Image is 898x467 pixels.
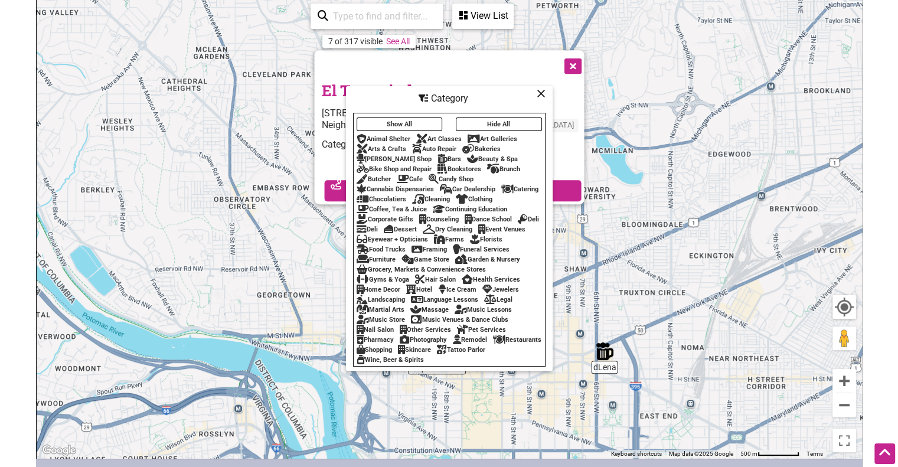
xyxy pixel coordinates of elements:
div: Dance School [465,215,512,223]
a: El Tamarindo [321,80,420,100]
button: Zoom out [832,393,856,417]
a: Terms [806,450,823,457]
span: 500 m [740,450,757,457]
div: Art Galleries [468,135,517,143]
div: Hotel [406,286,432,293]
a: Open this area in Google Maps (opens a new window) [40,443,79,458]
span: [US_STATE], [GEOGRAPHIC_DATA] [455,119,578,132]
div: Dry Cleaning [423,226,472,233]
a: See All [386,37,410,46]
button: Drag Pegman onto the map to open Street View [832,326,856,350]
div: Art Classes [416,135,462,143]
div: Remodel [453,336,487,344]
div: View List [453,5,512,27]
div: Martial Arts [357,306,404,313]
div: Health Services [462,276,520,283]
div: Nail Salon [357,326,394,334]
div: Cannabis Dispensaries [357,185,434,193]
div: Grocery, Markets & Convenience Stores [357,266,486,273]
div: Pharmacy [357,336,394,344]
div: Language Lessons [411,296,478,303]
div: Event Venues [478,226,525,233]
div: Continuing Education [433,205,507,213]
div: Counseling [419,215,459,223]
div: Cafe [397,175,423,183]
div: Music Store [357,316,405,324]
div: Butcher [357,175,391,183]
div: Furniture [357,256,396,263]
button: Keyboard shortcuts [611,450,662,458]
div: Photography [400,336,447,344]
div: Music Lessons [455,306,512,313]
span: Map data ©2025 Google [669,450,733,457]
div: Deli [357,226,378,233]
div: Landscaping [357,296,405,303]
div: Skincare [398,346,431,354]
div: Arts & Crafts [357,145,406,153]
div: Catering [501,185,538,193]
div: Music Venues & Dance Clubs [411,316,508,324]
div: Framing [412,246,447,253]
div: Florists [470,236,502,243]
div: Pet Services [457,326,506,334]
div: Garden & Nursery [455,256,520,263]
div: Massage [410,306,449,313]
div: Jewelers [482,286,519,293]
div: Car Dealership [440,185,495,193]
div: Dessert [384,226,417,233]
div: Legal [484,296,512,303]
button: Hide All [456,117,542,131]
div: Coffee, Tea & Juice [357,205,427,213]
a: Go to Business Listing [448,180,582,201]
img: Google [40,443,79,458]
div: Game Store [401,256,449,263]
div: Eyewear + Opticians [357,236,428,243]
div: Animal Shelter [357,135,410,143]
div: See a list of the visible businesses [452,4,514,29]
div: Bookstores [437,165,481,173]
div: [STREET_ADDRESS][US_STATE][US_STATE] [321,107,584,119]
div: Tattoo Parlor [437,346,485,354]
button: Show All [357,117,443,131]
div: Farms [434,236,464,243]
div: Ice Cream [438,286,476,293]
div: Food Trucks [357,246,406,253]
input: Type to find and filter... [328,5,436,28]
div: Restaurants [493,336,541,344]
div: Home Decor [357,286,400,293]
button: Your Location [832,295,856,319]
div: Scroll Back to Top [874,443,895,464]
div: Clothing [456,195,492,203]
div: Bike Shop and Repair [357,165,432,173]
div: Category [347,87,551,110]
button: Map Scale: 500 m per 67 pixels [737,450,803,458]
div: Type to search and filter [311,4,443,29]
div: Filter by category [346,86,553,371]
a: Get Directions [324,180,442,201]
div: Cleaning [412,195,450,203]
div: Beauty & Spa [467,155,518,163]
div: Bakeries [462,145,501,153]
div: Candy Shop [429,175,474,183]
button: Close [557,50,586,80]
div: Corporate Gifts [357,215,413,223]
div: dLena [591,338,618,365]
div: 7 of 317 visible [328,37,383,46]
div: Brunch [487,165,520,173]
div: Auto Repair [412,145,456,153]
button: Zoom in [832,369,856,393]
div: Hair Salon [415,276,456,283]
div: Funeral Services [453,246,510,253]
div: Shopping [357,346,392,354]
div: Categories: [321,139,584,158]
div: Wine, Beer & Spirits [357,356,424,364]
div: Bars [437,155,461,163]
div: Neighborhood: [321,119,584,138]
div: [PERSON_NAME] Shop [357,155,432,163]
div: Deli [518,215,539,223]
div: Gyms & Yoga [357,276,409,283]
div: Other Services [400,326,451,334]
div: Chocolatiers [357,195,406,203]
button: Toggle fullscreen view [831,427,857,453]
